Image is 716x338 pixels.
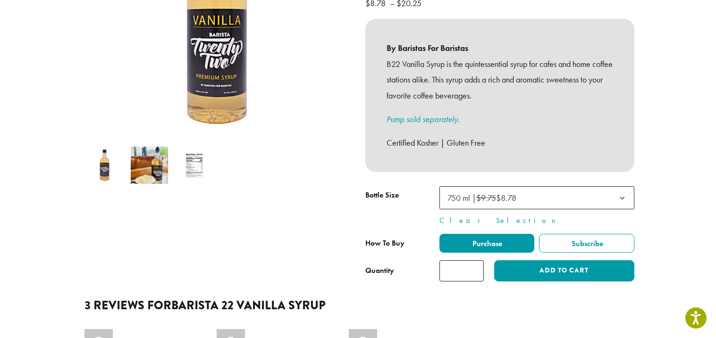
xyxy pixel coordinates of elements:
[86,147,123,184] img: Barista 22 Vanilla Syrup
[365,238,404,248] span: How To Buy
[387,114,460,124] a: Pump sold separately.
[444,189,526,207] span: 750 ml | $9.75 $8.78
[570,239,603,248] span: Subscribe
[439,215,634,226] a: Clear Selection
[439,260,484,281] input: Product quantity
[131,147,168,184] img: Barista 22 Vanilla Syrup - Image 2
[494,260,634,281] button: Add to cart
[387,40,613,56] b: By Baristas For Baristas
[387,135,613,151] p: Certified Kosher | Gluten Free
[471,239,502,248] span: Purchase
[365,265,394,276] div: Quantity
[476,192,496,203] del: $9.75
[84,298,632,313] h2: 3 reviews for
[176,147,213,184] img: Barista 22 Vanilla Syrup - Image 3
[365,189,439,202] label: Bottle Size
[387,56,613,104] p: B22 Vanilla Syrup is the quintessential syrup for cafes and home coffee stations alike. This syru...
[439,186,634,209] span: 750 ml | $9.75 $8.78
[447,192,516,203] span: 750 ml | $8.78
[171,297,326,314] span: Barista 22 Vanilla Syrup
